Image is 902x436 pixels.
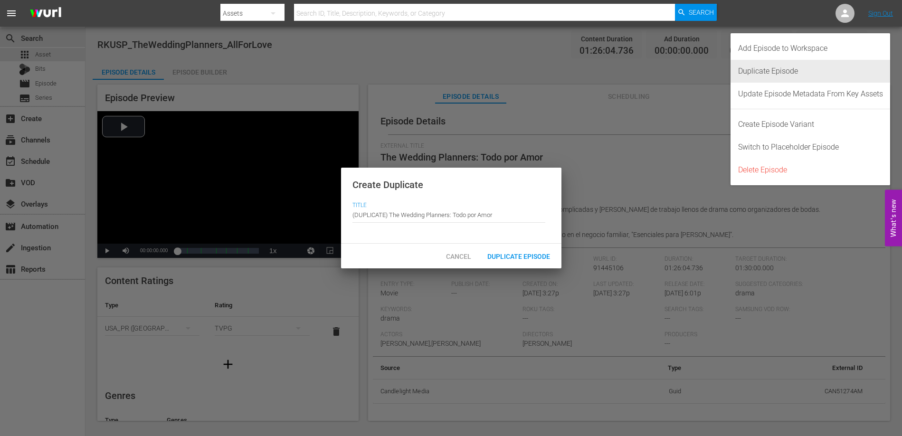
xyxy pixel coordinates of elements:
[480,253,558,260] span: Duplicate Episode
[23,2,68,25] img: ans4CAIJ8jUAAAAAAAAAAAAAAAAAAAAAAAAgQb4GAAAAAAAAAAAAAAAAAAAAAAAAJMjXAAAAAAAAAAAAAAAAAAAAAAAAgAT5G...
[868,9,893,17] a: Sign Out
[738,60,883,83] div: Duplicate Episode
[352,202,545,209] span: Title
[352,179,423,190] span: Create Duplicate
[738,113,883,136] div: Create Episode Variant
[885,190,902,246] button: Open Feedback Widget
[480,247,558,265] button: Duplicate Episode
[738,83,883,105] div: Update Episode Metadata From Key Assets
[689,4,714,21] span: Search
[438,253,479,260] span: Cancel
[738,159,883,181] div: Delete Episode
[738,37,883,60] div: Add Episode to Workspace
[738,136,883,159] div: Switch to Placeholder Episode
[438,247,480,265] button: Cancel
[675,4,717,21] button: Search
[6,8,17,19] span: menu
